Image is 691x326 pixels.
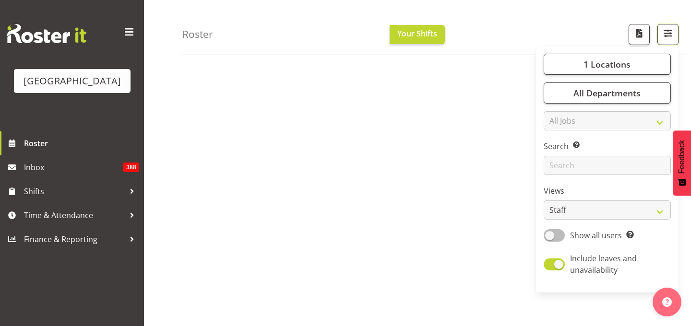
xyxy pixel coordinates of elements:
img: help-xxl-2.png [662,297,672,307]
button: Filter Shifts [657,24,679,45]
button: Feedback - Show survey [673,130,691,196]
span: Shifts [24,184,125,198]
input: Search [544,156,671,175]
span: Include leaves and unavailability [570,253,637,275]
label: Search [544,140,671,152]
button: Your Shifts [390,25,445,44]
span: Show all users [570,230,622,241]
label: Views [544,185,671,197]
button: 1 Locations [544,54,671,75]
div: [GEOGRAPHIC_DATA] [24,74,121,88]
span: Inbox [24,160,123,175]
span: Your Shifts [397,28,437,39]
h4: Roster [182,29,213,40]
img: Rosterit website logo [7,24,86,43]
span: All Departments [573,87,641,99]
span: 1 Locations [584,58,631,70]
span: Roster [24,136,139,151]
button: All Departments [544,82,671,104]
span: Time & Attendance [24,208,125,222]
span: Finance & Reporting [24,232,125,246]
span: 388 [123,163,139,172]
button: Download a PDF of the roster according to the set date range. [629,24,650,45]
span: Feedback [678,140,686,174]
